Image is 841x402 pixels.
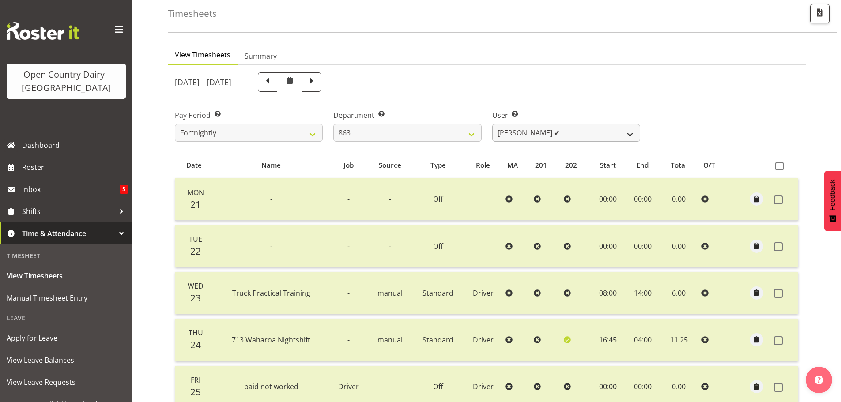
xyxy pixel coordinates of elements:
[492,110,640,120] label: User
[270,241,272,251] span: -
[660,178,698,221] td: 0.00
[660,319,698,361] td: 11.25
[829,180,837,210] span: Feedback
[377,335,403,345] span: manual
[373,160,407,170] div: Source
[2,287,130,309] a: Manual Timesheet Entry
[412,319,464,361] td: Standard
[626,225,660,267] td: 00:00
[7,331,126,345] span: Apply for Leave
[22,227,115,240] span: Time & Attendance
[2,371,130,393] a: View Leave Requests
[22,161,128,174] span: Roster
[190,292,201,304] span: 23
[175,49,230,60] span: View Timesheets
[595,160,621,170] div: Start
[473,382,494,391] span: Driver
[22,183,120,196] span: Inbox
[218,160,324,170] div: Name
[631,160,655,170] div: End
[187,188,204,197] span: Mon
[232,335,310,345] span: 713 Waharoa Nightshift
[469,160,497,170] div: Role
[2,327,130,349] a: Apply for Leave
[389,194,391,204] span: -
[2,309,130,327] div: Leave
[590,225,626,267] td: 00:00
[7,22,79,40] img: Rosterit website logo
[7,376,126,389] span: View Leave Requests
[473,288,494,298] span: Driver
[810,4,830,23] button: Export CSV
[590,178,626,221] td: 00:00
[7,291,126,304] span: Manual Timesheet Entry
[190,386,201,398] span: 25
[7,269,126,282] span: View Timesheets
[190,338,201,351] span: 24
[626,272,660,314] td: 14:00
[2,265,130,287] a: View Timesheets
[270,194,272,204] span: -
[232,288,310,298] span: Truck Practical Training
[15,68,117,94] div: Open Country Dairy - [GEOGRAPHIC_DATA]
[815,376,823,384] img: help-xxl-2.png
[189,328,203,338] span: Thu
[7,353,126,367] span: View Leave Balances
[824,171,841,231] button: Feedback - Show survey
[507,160,525,170] div: MA
[120,185,128,194] span: 5
[590,319,626,361] td: 16:45
[473,335,494,345] span: Driver
[189,234,202,244] span: Tue
[377,288,403,298] span: manual
[626,178,660,221] td: 00:00
[412,272,464,314] td: Standard
[245,51,277,61] span: Summary
[703,160,723,170] div: O/T
[626,319,660,361] td: 04:00
[590,272,626,314] td: 08:00
[335,160,362,170] div: Job
[565,160,585,170] div: 202
[22,205,115,218] span: Shifts
[168,8,217,19] h4: Timesheets
[175,110,323,120] label: Pay Period
[338,382,359,391] span: Driver
[2,247,130,265] div: Timesheet
[389,241,391,251] span: -
[535,160,555,170] div: 201
[660,272,698,314] td: 6.00
[180,160,207,170] div: Date
[22,139,128,152] span: Dashboard
[347,194,350,204] span: -
[417,160,459,170] div: Type
[347,241,350,251] span: -
[244,382,298,391] span: paid not worked
[389,382,391,391] span: -
[188,281,204,291] span: Wed
[333,110,481,120] label: Department
[2,349,130,371] a: View Leave Balances
[347,335,350,345] span: -
[190,198,201,210] span: 21
[190,245,201,257] span: 22
[660,225,698,267] td: 0.00
[191,375,200,385] span: Fri
[412,178,464,221] td: Off
[664,160,693,170] div: Total
[347,288,350,298] span: -
[412,225,464,267] td: Off
[175,77,231,87] h5: [DATE] - [DATE]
